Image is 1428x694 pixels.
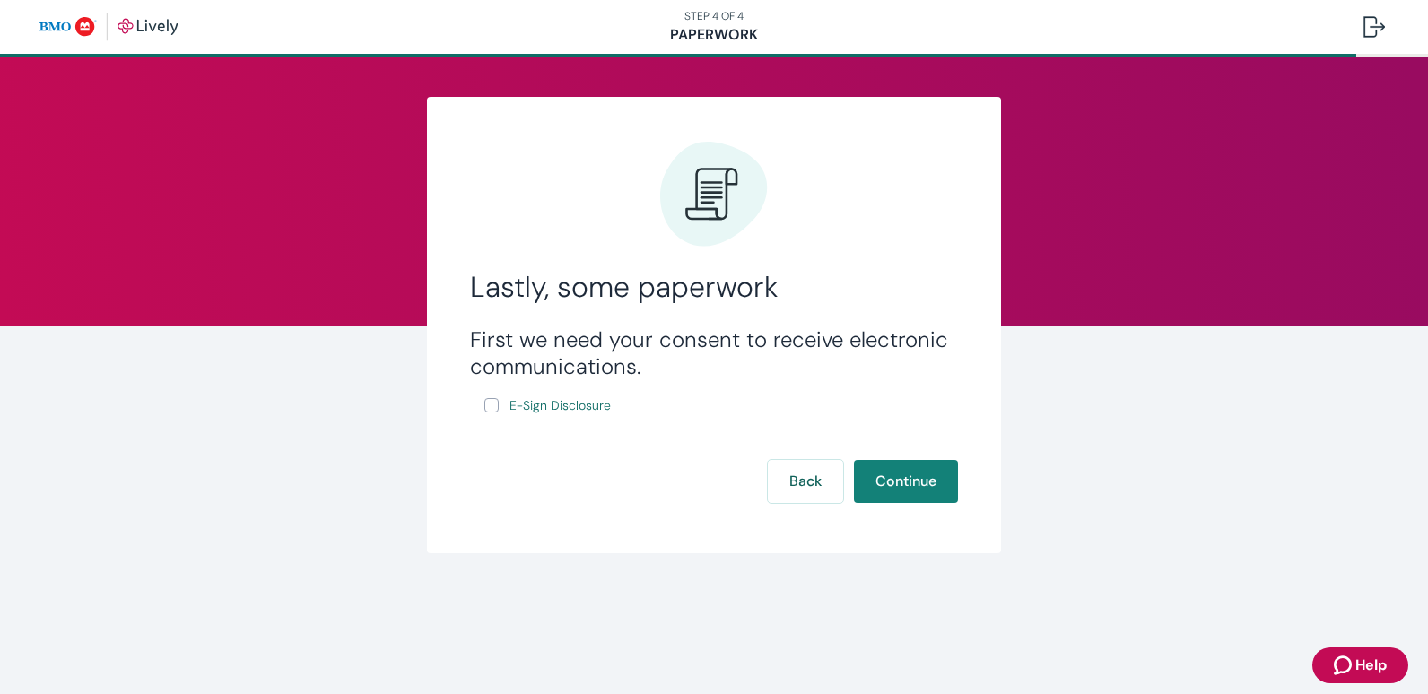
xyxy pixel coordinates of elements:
[1312,647,1408,683] button: Zendesk support iconHelp
[1349,5,1399,48] button: Log out
[1355,655,1387,676] span: Help
[768,460,843,503] button: Back
[470,326,958,380] h3: First we need your consent to receive electronic communications.
[39,13,178,41] img: Lively
[506,395,614,417] a: e-sign disclosure document
[854,460,958,503] button: Continue
[509,396,611,415] span: E-Sign Disclosure
[1334,655,1355,676] svg: Zendesk support icon
[470,269,958,305] h2: Lastly, some paperwork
